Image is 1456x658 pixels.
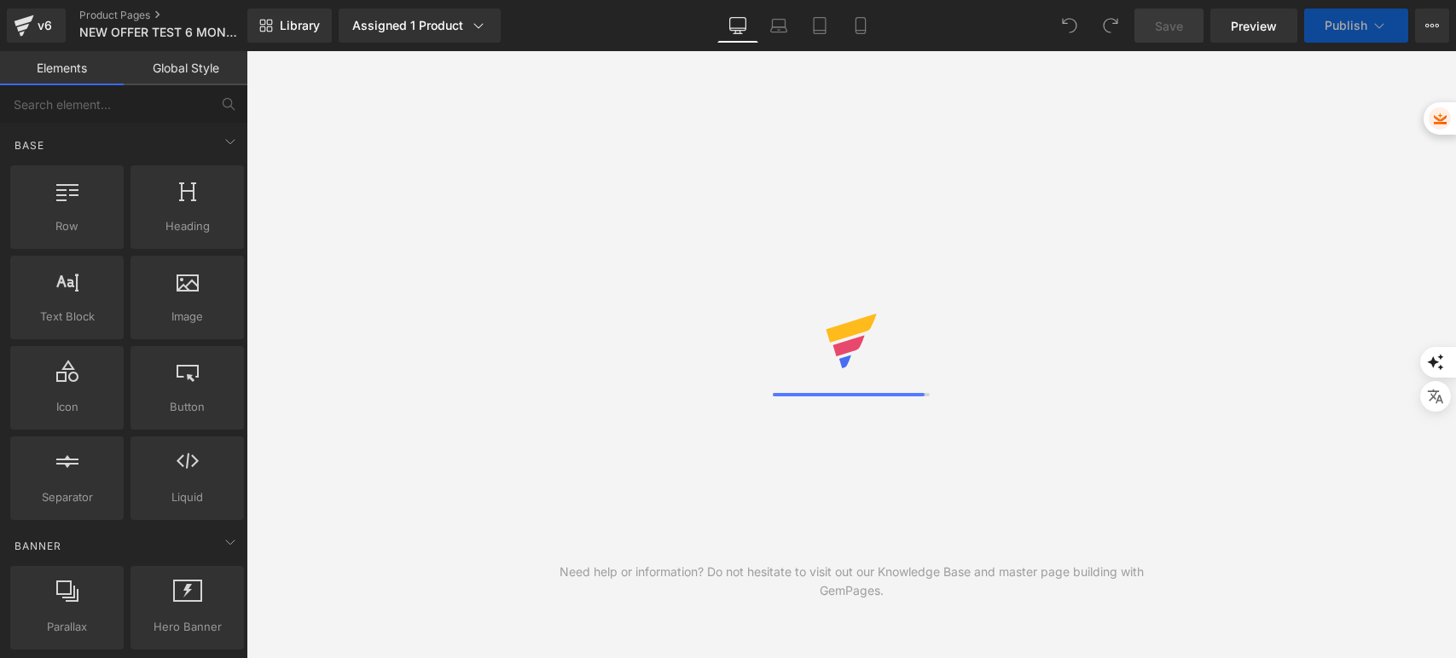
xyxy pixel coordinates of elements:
span: Save [1155,17,1183,35]
span: Hero Banner [136,618,239,636]
div: Assigned 1 Product [352,17,487,34]
span: Preview [1231,17,1277,35]
a: Mobile [840,9,881,43]
a: Desktop [717,9,758,43]
span: Image [136,308,239,326]
a: Preview [1210,9,1297,43]
span: Button [136,398,239,416]
span: Icon [15,398,119,416]
span: Liquid [136,488,239,506]
a: Tablet [799,9,840,43]
span: Separator [15,488,119,506]
a: Global Style [124,51,247,85]
button: Redo [1093,9,1128,43]
button: Publish [1304,9,1408,43]
button: More [1415,9,1449,43]
span: Heading [136,217,239,235]
div: v6 [34,14,55,37]
span: Row [15,217,119,235]
span: Banner [13,538,63,554]
div: Need help or information? Do not hesitate to visit out our Knowledge Base and master page buildin... [549,563,1154,600]
span: Base [13,137,46,153]
span: Text Block [15,308,119,326]
a: Laptop [758,9,799,43]
span: Parallax [15,618,119,636]
span: Publish [1325,19,1367,32]
span: Library [280,18,320,33]
a: v6 [7,9,66,43]
span: NEW OFFER TEST 6 MONTHS [79,26,243,39]
a: Product Pages [79,9,276,22]
a: New Library [247,9,332,43]
button: Undo [1053,9,1087,43]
